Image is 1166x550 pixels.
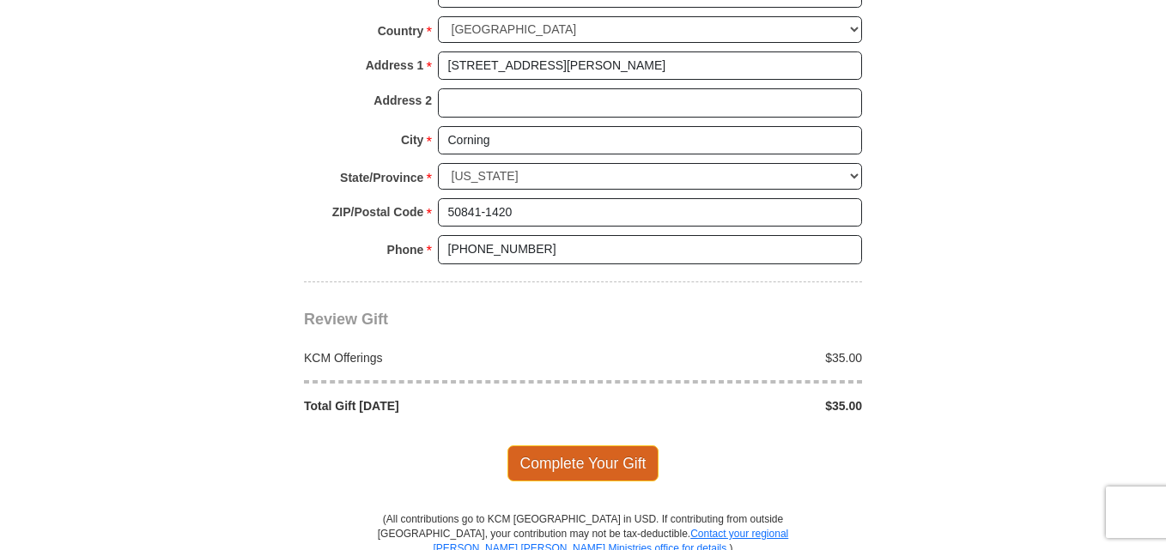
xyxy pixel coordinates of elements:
[387,238,424,262] strong: Phone
[507,445,659,481] span: Complete Your Gift
[295,397,584,414] div: Total Gift [DATE]
[401,128,423,152] strong: City
[340,166,423,190] strong: State/Province
[583,349,871,366] div: $35.00
[378,19,424,43] strong: Country
[583,397,871,414] div: $35.00
[332,200,424,224] strong: ZIP/Postal Code
[295,349,584,366] div: KCM Offerings
[373,88,432,112] strong: Address 2
[304,311,388,328] span: Review Gift
[366,53,424,77] strong: Address 1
